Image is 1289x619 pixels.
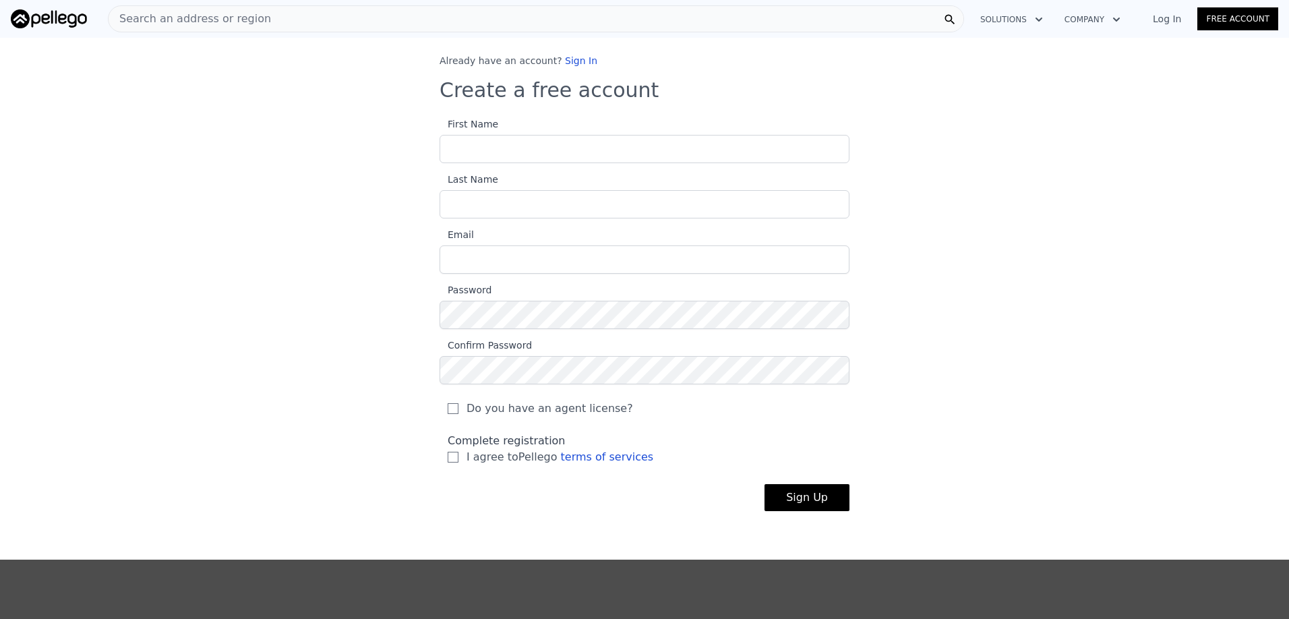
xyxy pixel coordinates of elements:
[440,174,498,185] span: Last Name
[440,285,491,295] span: Password
[440,340,532,351] span: Confirm Password
[467,401,633,417] span: Do you have an agent license?
[969,7,1054,32] button: Solutions
[11,9,87,28] img: Pellego
[1197,7,1278,30] a: Free Account
[467,449,653,465] span: I agree to Pellego
[561,450,654,463] a: terms of services
[765,484,849,511] button: Sign Up
[448,403,458,414] input: Do you have an agent license?
[1054,7,1131,32] button: Company
[1137,12,1197,26] a: Log In
[109,11,271,27] span: Search an address or region
[440,78,849,102] h3: Create a free account
[440,135,849,163] input: First Name
[448,434,566,447] span: Complete registration
[440,190,849,218] input: Last Name
[565,55,597,66] a: Sign In
[440,54,849,67] div: Already have an account?
[440,356,849,384] input: Confirm Password
[440,229,474,240] span: Email
[440,245,849,274] input: Email
[448,452,458,463] input: I agree toPellego terms of services
[440,119,498,129] span: First Name
[440,301,849,329] input: Password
